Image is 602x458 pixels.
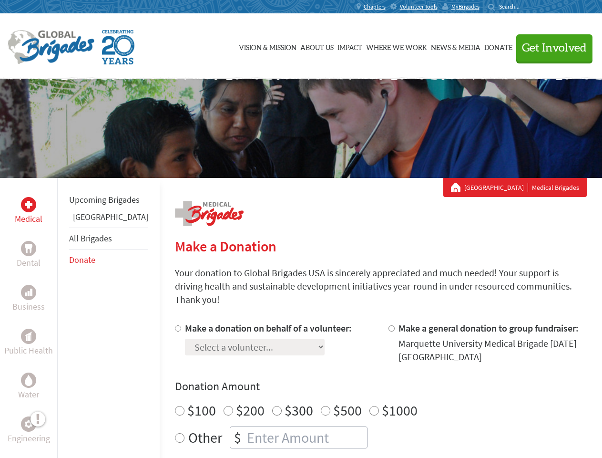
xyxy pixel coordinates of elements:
img: Medical [25,201,32,208]
p: Medical [15,212,42,226]
img: Engineering [25,420,32,428]
p: Dental [17,256,41,270]
a: Public HealthPublic Health [4,329,53,357]
div: Medical Brigades [451,183,579,192]
div: Business [21,285,36,300]
a: Upcoming Brigades [69,194,140,205]
p: Your donation to Global Brigades USA is sincerely appreciated and much needed! Your support is dr... [175,266,587,306]
li: Panama [69,210,148,228]
li: Upcoming Brigades [69,189,148,210]
label: $300 [285,401,313,419]
label: $200 [236,401,265,419]
img: Water [25,375,32,385]
a: All Brigades [69,233,112,244]
span: Volunteer Tools [400,3,438,10]
label: Make a general donation to group fundraiser: [398,322,579,334]
img: Public Health [25,332,32,341]
span: Chapters [364,3,386,10]
div: Dental [21,241,36,256]
a: Donate [69,254,95,265]
a: [GEOGRAPHIC_DATA] [73,211,148,222]
p: Business [12,300,45,313]
span: MyBrigades [451,3,480,10]
h4: Donation Amount [175,379,587,394]
label: $1000 [382,401,418,419]
a: EngineeringEngineering [8,416,50,445]
img: Global Brigades Logo [8,30,94,64]
a: MedicalMedical [15,197,42,226]
button: Get Involved [516,34,592,62]
input: Search... [499,3,526,10]
input: Enter Amount [245,427,367,448]
p: Public Health [4,344,53,357]
a: Vision & Mission [239,22,296,70]
a: [GEOGRAPHIC_DATA] [464,183,528,192]
img: logo-medical.png [175,201,244,226]
a: About Us [300,22,334,70]
span: Get Involved [522,42,587,54]
label: $100 [187,401,216,419]
a: WaterWater [18,373,39,401]
li: Donate [69,250,148,271]
p: Engineering [8,432,50,445]
label: $500 [333,401,362,419]
a: Impact [337,22,362,70]
a: Where We Work [366,22,427,70]
div: $ [230,427,245,448]
img: Business [25,289,32,296]
div: Engineering [21,416,36,432]
div: Water [21,373,36,388]
div: Medical [21,197,36,212]
div: Public Health [21,329,36,344]
div: Marquette University Medical Brigade [DATE] [GEOGRAPHIC_DATA] [398,337,587,364]
li: All Brigades [69,228,148,250]
a: BusinessBusiness [12,285,45,313]
img: Dental [25,244,32,253]
p: Water [18,388,39,401]
a: Donate [484,22,512,70]
a: News & Media [431,22,480,70]
h2: Make a Donation [175,238,587,255]
label: Other [188,427,222,448]
img: Global Brigades Celebrating 20 Years [102,30,134,64]
label: Make a donation on behalf of a volunteer: [185,322,352,334]
a: DentalDental [17,241,41,270]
